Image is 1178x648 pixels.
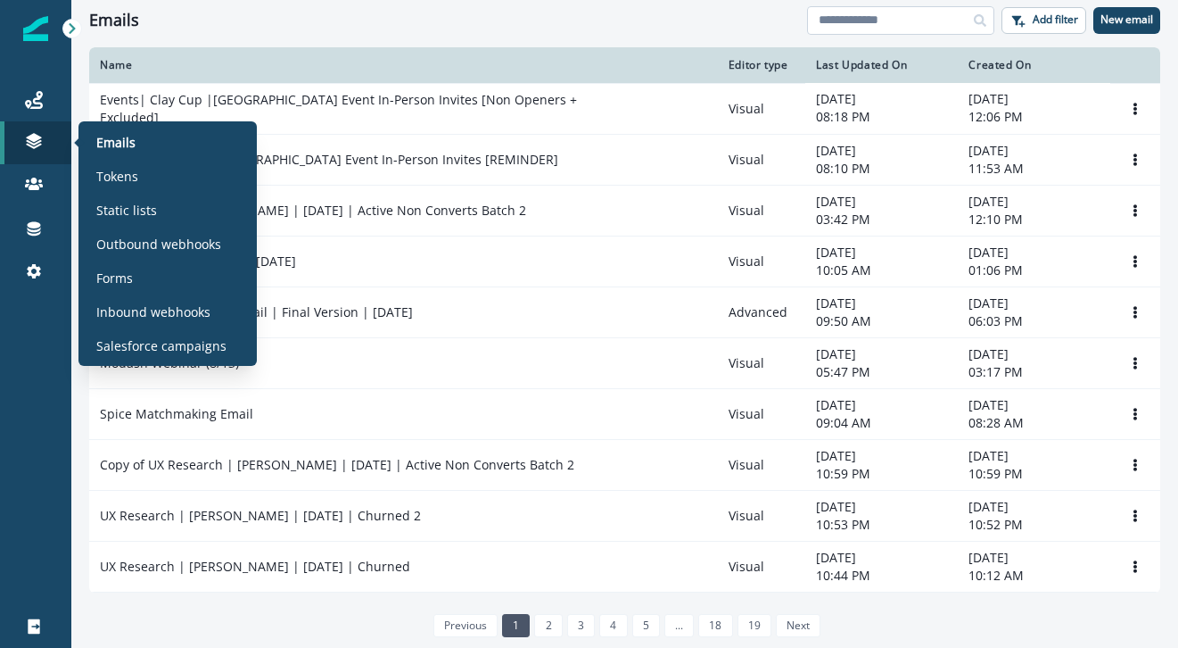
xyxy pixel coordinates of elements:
[968,345,1100,363] p: [DATE]
[816,193,947,211] p: [DATE]
[816,549,947,567] p: [DATE]
[89,592,1160,643] a: UX Research | [PERSON_NAME] | [DATE] | Home RedesignVisual[DATE]01:34 PM[DATE]09:10 AMOptions
[816,262,947,279] p: 10:05 AM
[100,58,707,72] div: Name
[100,507,421,525] p: UX Research | [PERSON_NAME] | [DATE] | Churned 2
[100,558,410,576] p: UX Research | [PERSON_NAME] | [DATE] | Churned
[816,142,947,160] p: [DATE]
[968,516,1100,534] p: 10:52 PM
[89,287,1160,337] a: Growth | Reactivation Email | Final Version | [DATE]Advanced[DATE]09:50 AM[DATE]06:03 PMOptions
[718,541,806,592] td: Visual
[89,388,1160,439] a: Spice Matchmaking EmailVisual[DATE]09:04 AM[DATE]08:28 AMOptions
[534,614,562,637] a: Page 2
[664,614,694,637] a: Jump forward
[718,337,806,388] td: Visual
[816,108,947,126] p: 08:18 PM
[698,614,732,637] a: Page 18
[718,236,806,287] td: Visual
[968,244,1100,262] p: [DATE]
[718,83,806,134] td: Visual
[816,312,947,330] p: 09:50 AM
[86,162,250,189] a: Tokens
[968,567,1100,585] p: 10:12 AM
[1093,7,1160,34] button: New email
[1121,503,1149,529] button: Options
[96,201,157,220] p: Static lists
[718,439,806,490] td: Visual
[968,108,1100,126] p: 12:06 PM
[86,196,250,223] a: Static lists
[816,363,947,381] p: 05:47 PM
[96,336,227,355] p: Salesforce campaigns
[502,614,530,637] a: Page 1 is your current page
[816,498,947,516] p: [DATE]
[86,264,250,291] a: Forms
[968,90,1100,108] p: [DATE]
[1121,299,1149,326] button: Options
[816,160,947,178] p: 08:10 PM
[968,498,1100,516] p: [DATE]
[968,58,1100,72] div: Created On
[1121,248,1149,275] button: Options
[968,363,1100,381] p: 03:17 PM
[1121,96,1149,122] button: Options
[86,230,250,257] a: Outbound webhooks
[1121,401,1149,428] button: Options
[968,160,1100,178] p: 11:53 AM
[1001,7,1086,34] button: Add filter
[86,298,250,325] a: Inbound webhooks
[718,134,806,185] td: Visual
[89,236,1160,287] a: Product Launch | GPT 5 | [DATE]Visual[DATE]10:05 AM[DATE]01:06 PMOptions
[1121,197,1149,224] button: Options
[96,133,136,152] p: Emails
[89,490,1160,541] a: UX Research | [PERSON_NAME] | [DATE] | Churned 2Visual[DATE]10:53 PM[DATE]10:52 PMOptions
[96,167,138,186] p: Tokens
[86,332,250,359] a: Salesforce campaigns
[816,211,947,228] p: 03:42 PM
[968,312,1100,330] p: 06:03 PM
[718,388,806,439] td: Visual
[718,287,806,337] td: Advanced
[100,456,574,474] p: Copy of UX Research | [PERSON_NAME] | [DATE] | Active Non Converts Batch 2
[89,541,1160,592] a: UX Research | [PERSON_NAME] | [DATE] | ChurnedVisual[DATE]10:44 PM[DATE]10:12 AMOptions
[816,295,947,312] p: [DATE]
[100,405,253,423] p: Spice Matchmaking Email
[968,465,1100,483] p: 10:59 PM
[23,16,48,41] img: Inflection
[89,83,1160,134] a: Events| Clay Cup |[GEOGRAPHIC_DATA] Event In-Person Invites [Non Openers + Excluded]Visual[DATE]0...
[96,303,210,321] p: Inbound webhooks
[968,414,1100,432] p: 08:28 AM
[776,614,820,637] a: Next page
[1033,13,1078,26] p: Add filter
[816,567,947,585] p: 10:44 PM
[567,614,595,637] a: Page 3
[1121,553,1149,580] button: Options
[816,516,947,534] p: 10:53 PM
[632,614,660,637] a: Page 5
[816,345,947,363] p: [DATE]
[718,185,806,236] td: Visual
[968,193,1100,211] p: [DATE]
[1121,350,1149,377] button: Options
[100,151,558,169] p: Events | Clay Cup |[GEOGRAPHIC_DATA] Event In-Person Invites [REMINDER]
[816,447,947,465] p: [DATE]
[96,235,221,253] p: Outbound webhooks
[816,58,947,72] div: Last Updated On
[729,58,795,72] div: Editor type
[89,439,1160,490] a: Copy of UX Research | [PERSON_NAME] | [DATE] | Active Non Converts Batch 2Visual[DATE]10:59 PM[DA...
[816,90,947,108] p: [DATE]
[968,549,1100,567] p: [DATE]
[100,91,586,127] p: Events| Clay Cup |[GEOGRAPHIC_DATA] Event In-Person Invites [Non Openers + Excluded]
[816,465,947,483] p: 10:59 PM
[100,202,526,220] p: UX Research | [PERSON_NAME] | [DATE] | Active Non Converts Batch 2
[1121,452,1149,478] button: Options
[968,142,1100,160] p: [DATE]
[968,211,1100,228] p: 12:10 PM
[968,447,1100,465] p: [DATE]
[968,295,1100,312] p: [DATE]
[816,396,947,414] p: [DATE]
[599,614,627,637] a: Page 4
[1121,146,1149,173] button: Options
[89,337,1160,388] a: Modash Webinar (8/13)Visual[DATE]05:47 PM[DATE]03:17 PMOptions
[86,129,250,155] a: Emails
